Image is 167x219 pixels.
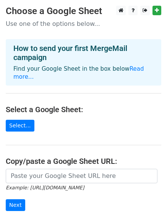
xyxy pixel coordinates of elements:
[6,20,161,28] p: Use one of the options below...
[6,120,34,132] a: Select...
[6,157,161,166] h4: Copy/paste a Google Sheet URL:
[6,105,161,114] h4: Select a Google Sheet:
[13,65,144,80] a: Read more...
[13,44,154,62] h4: How to send your first MergeMail campaign
[6,6,161,17] h3: Choose a Google Sheet
[6,185,84,190] small: Example: [URL][DOMAIN_NAME]
[13,65,154,81] p: Find your Google Sheet in the box below
[6,199,25,211] input: Next
[6,169,157,183] input: Paste your Google Sheet URL here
